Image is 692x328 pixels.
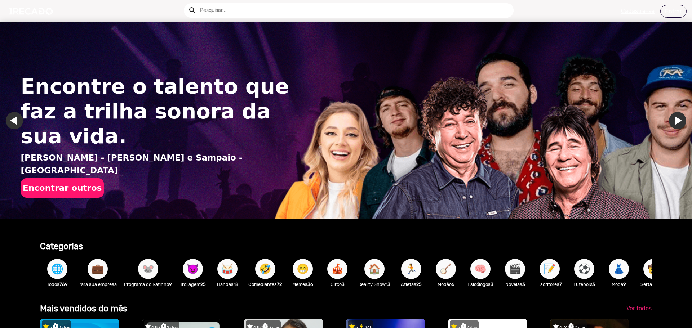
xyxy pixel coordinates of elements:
[571,281,598,288] p: Futebol
[405,259,417,279] span: 🏃
[398,281,425,288] p: Atletas
[40,241,83,251] b: Categorias
[179,281,207,288] p: Trollagem
[277,282,282,287] b: 72
[364,259,385,279] button: 🏠
[669,112,686,129] a: Ir para o próximo slide
[501,281,529,288] p: Novelas
[195,3,514,18] input: Pesquisar...
[6,112,23,129] a: Ir para o último slide
[401,259,421,279] button: 🏃
[21,152,298,176] p: [PERSON_NAME] - [PERSON_NAME] e Sampaio - [GEOGRAPHIC_DATA]
[623,282,626,287] b: 9
[217,259,238,279] button: 🥁
[138,259,158,279] button: 🐭
[643,259,664,279] button: 🤠
[491,282,493,287] b: 3
[221,259,234,279] span: 🥁
[289,281,316,288] p: Memes
[626,305,652,312] span: Ver todos
[436,259,456,279] button: 🪕
[92,259,104,279] span: 💼
[474,259,487,279] span: 🧠
[368,259,381,279] span: 🏠
[358,281,390,288] p: Reality Show
[21,178,104,198] button: Encontrar outros
[214,281,241,288] p: Bandas
[590,282,595,287] b: 23
[200,282,206,287] b: 25
[574,259,594,279] button: ⚽
[40,304,127,314] b: Mais vendidos do mês
[248,281,282,288] p: Comediantes
[187,259,199,279] span: 😈
[470,259,491,279] button: 🧠
[324,281,351,288] p: Circo
[509,259,521,279] span: 🎬
[467,281,494,288] p: Psicólogos
[293,259,313,279] button: 😁
[640,281,667,288] p: Sertanejo
[44,281,71,288] p: Todos
[522,282,525,287] b: 3
[186,4,198,16] button: Example home icon
[647,259,660,279] span: 🤠
[88,259,108,279] button: 💼
[188,6,197,15] mat-icon: Example home icon
[432,281,460,288] p: Modão
[544,259,556,279] span: 📝
[536,281,563,288] p: Escritores
[505,259,525,279] button: 🎬
[452,282,454,287] b: 6
[440,259,452,279] span: 🪕
[124,281,172,288] p: Programa do Ratinho
[255,259,275,279] button: 🤣
[51,259,63,279] span: 🌐
[259,259,271,279] span: 🤣
[327,259,347,279] button: 🎪
[621,8,655,14] u: Cadastre-se
[386,282,390,287] b: 13
[416,282,422,287] b: 25
[183,259,203,279] button: 😈
[297,259,309,279] span: 😁
[234,282,238,287] b: 18
[78,281,117,288] p: Para sua empresa
[142,259,154,279] span: 🐭
[559,282,562,287] b: 7
[47,259,67,279] button: 🌐
[59,282,68,287] b: 769
[540,259,560,279] button: 📝
[605,281,633,288] p: Moda
[21,74,298,149] h1: Encontre o talento que faz a trilha sonora da sua vida.
[169,282,172,287] b: 9
[613,259,625,279] span: 👗
[578,259,590,279] span: ⚽
[660,5,687,18] a: Entrar
[331,259,343,279] span: 🎪
[342,282,345,287] b: 3
[307,282,313,287] b: 36
[609,259,629,279] button: 👗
